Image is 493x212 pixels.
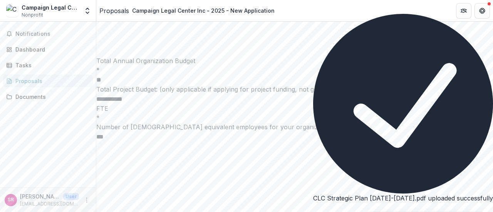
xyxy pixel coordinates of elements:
[15,45,87,53] div: Dashboard
[96,85,493,94] p: Total Project Budget: (only applicable if applying for project funding, not general support)
[132,7,275,15] div: Campaign Legal Center Inc - 2025 - New Application
[3,75,93,87] a: Proposals
[96,104,493,113] p: FTE
[3,90,93,103] a: Documents
[22,12,43,18] span: Nonprofit
[99,6,129,15] a: Proposals
[3,43,93,56] a: Dashboard
[96,122,493,132] div: Number of [DEMOGRAPHIC_DATA] equivalent employees for your organization
[22,3,79,12] div: Campaign Legal Center Inc
[15,31,90,37] span: Notifications
[456,3,471,18] button: Partners
[20,192,60,200] p: [PERSON_NAME]
[6,5,18,17] img: Campaign Legal Center Inc
[63,193,79,200] p: User
[96,56,493,65] p: Total Annual Organization Budget
[3,28,93,40] button: Notifications
[82,195,91,205] button: More
[15,77,87,85] div: Proposals
[8,197,14,202] div: Seder, Rebekah
[15,61,87,69] div: Tasks
[475,3,490,18] button: Get Help
[3,59,93,72] a: Tasks
[15,93,87,101] div: Documents
[99,5,278,16] nav: breadcrumb
[82,3,93,18] button: Open entity switcher
[20,200,79,207] p: [EMAIL_ADDRESS][DOMAIN_NAME]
